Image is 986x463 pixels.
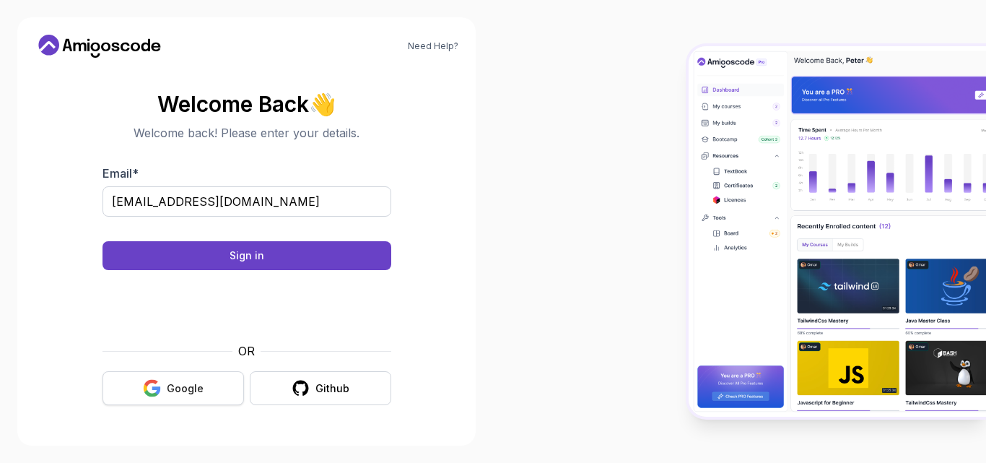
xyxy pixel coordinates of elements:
input: Enter your email [102,186,391,217]
button: Sign in [102,241,391,270]
h2: Welcome Back [102,92,391,116]
div: Google [167,381,204,396]
iframe: Widget containing checkbox for hCaptcha security challenge [138,279,356,334]
a: Home link [35,35,165,58]
div: Github [315,381,349,396]
button: Google [102,371,244,405]
div: Sign in [230,248,264,263]
p: Welcome back! Please enter your details. [102,124,391,142]
p: OR [238,342,255,360]
a: Need Help? [408,40,458,52]
label: Email * [102,166,139,181]
button: Github [250,371,391,405]
span: 👋 [307,87,341,121]
img: Amigoscode Dashboard [689,46,986,417]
